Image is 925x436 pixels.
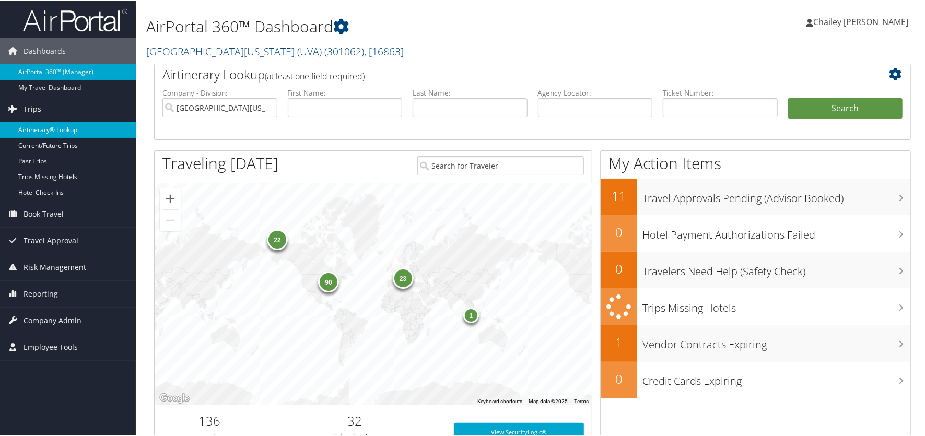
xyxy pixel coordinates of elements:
[601,369,637,387] h2: 0
[601,186,637,204] h2: 11
[601,259,637,277] h2: 0
[601,151,910,173] h1: My Action Items
[529,397,568,403] span: Map data ©2025
[162,65,839,83] h2: Airtinerary Lookup
[601,287,910,324] a: Trips Missing Hotels
[24,227,78,253] span: Travel Approval
[324,43,364,57] span: ( 301062 )
[24,37,66,63] span: Dashboards
[265,69,365,81] span: (at least one field required)
[417,155,584,174] input: Search for Traveler
[162,411,256,429] h2: 136
[642,185,910,205] h3: Travel Approvals Pending (Advisor Booked)
[601,324,910,361] a: 1Vendor Contracts Expiring
[663,87,778,97] label: Ticket Number:
[806,5,919,37] a: Chailey [PERSON_NAME]
[463,307,479,322] div: 1
[24,307,81,333] span: Company Admin
[642,258,910,278] h3: Travelers Need Help (Safety Check)
[157,391,192,404] a: Open this area in Google Maps (opens a new window)
[288,87,403,97] label: First Name:
[642,368,910,387] h3: Credit Cards Expiring
[318,270,339,291] div: 90
[788,97,903,118] button: Search
[24,200,64,226] span: Book Travel
[413,87,528,97] label: Last Name:
[24,333,78,359] span: Employee Tools
[601,333,637,350] h2: 1
[538,87,653,97] label: Agency Locator:
[601,251,910,287] a: 0Travelers Need Help (Safety Check)
[477,397,522,404] button: Keyboard shortcuts
[162,151,278,173] h1: Traveling [DATE]
[272,411,438,429] h2: 32
[267,228,288,249] div: 22
[24,253,86,279] span: Risk Management
[24,95,41,121] span: Trips
[162,87,277,97] label: Company - Division:
[146,43,404,57] a: [GEOGRAPHIC_DATA][US_STATE] (UVA)
[601,222,637,240] h2: 0
[642,294,910,314] h3: Trips Missing Hotels
[23,7,127,31] img: airportal-logo.png
[601,178,910,214] a: 11Travel Approvals Pending (Advisor Booked)
[157,391,192,404] img: Google
[601,361,910,397] a: 0Credit Cards Expiring
[160,187,181,208] button: Zoom in
[813,15,908,27] span: Chailey [PERSON_NAME]
[642,331,910,351] h3: Vendor Contracts Expiring
[364,43,404,57] span: , [ 16863 ]
[642,221,910,241] h3: Hotel Payment Authorizations Failed
[146,15,661,37] h1: AirPortal 360™ Dashboard
[574,397,589,403] a: Terms (opens in new tab)
[160,209,181,230] button: Zoom out
[393,267,414,288] div: 23
[24,280,58,306] span: Reporting
[601,214,910,251] a: 0Hotel Payment Authorizations Failed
